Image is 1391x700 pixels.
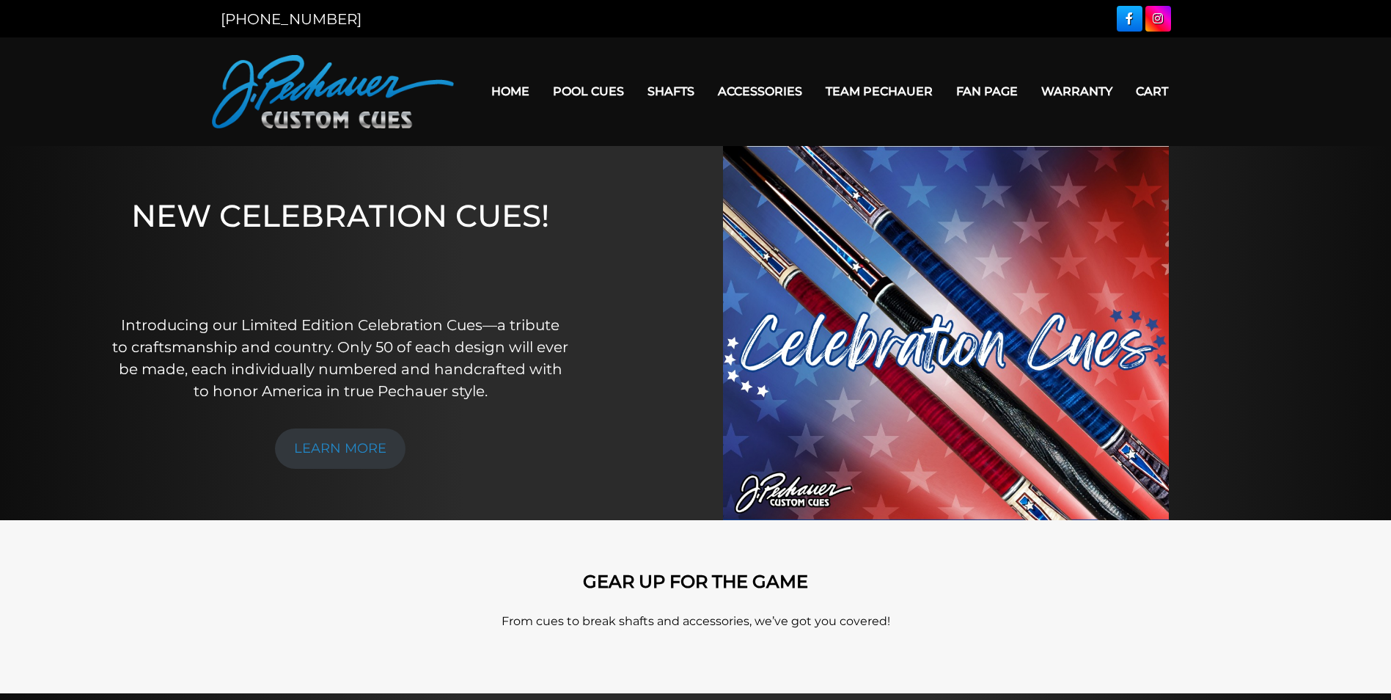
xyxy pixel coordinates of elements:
[1030,73,1124,110] a: Warranty
[814,73,944,110] a: Team Pechauer
[212,55,454,128] img: Pechauer Custom Cues
[221,10,361,28] a: [PHONE_NUMBER]
[480,73,541,110] a: Home
[636,73,706,110] a: Shafts
[111,197,569,294] h1: NEW CELEBRATION CUES!
[944,73,1030,110] a: Fan Page
[275,429,405,469] a: LEARN MORE
[541,73,636,110] a: Pool Cues
[1124,73,1180,110] a: Cart
[111,314,569,402] p: Introducing our Limited Edition Celebration Cues—a tribute to craftsmanship and country. Only 50 ...
[278,613,1114,630] p: From cues to break shafts and accessories, we’ve got you covered!
[583,571,808,592] strong: GEAR UP FOR THE GAME
[706,73,814,110] a: Accessories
